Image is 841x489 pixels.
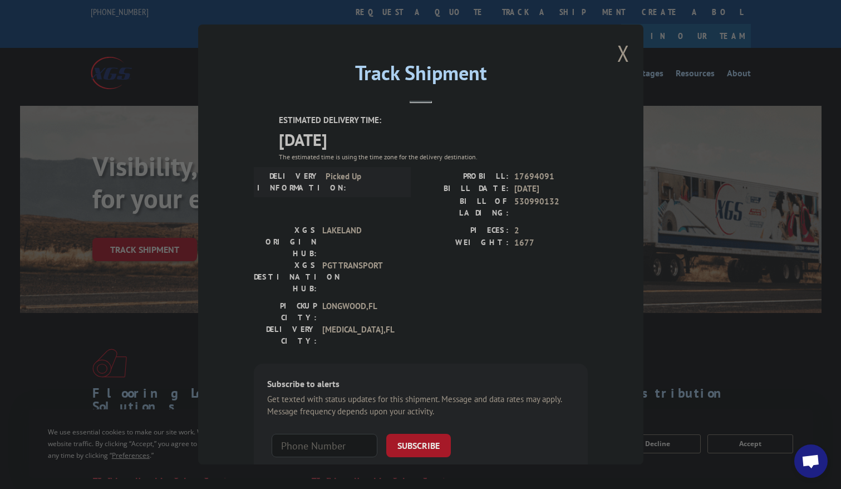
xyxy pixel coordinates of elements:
[279,151,588,162] div: The estimated time is using the time zone for the delivery destination.
[267,376,574,393] div: Subscribe to alerts
[421,195,509,218] label: BILL OF LADING:
[279,126,588,151] span: [DATE]
[617,38,629,68] button: Close modal
[254,224,317,259] label: XGS ORIGIN HUB:
[514,237,588,250] span: 1677
[322,300,397,323] span: LONGWOOD , FL
[421,170,509,183] label: PROBILL:
[254,323,317,346] label: DELIVERY CITY:
[514,224,588,237] span: 2
[421,224,509,237] label: PIECES:
[794,444,828,478] div: Open chat
[254,300,317,323] label: PICKUP CITY:
[267,393,574,418] div: Get texted with status updates for this shipment. Message and data rates may apply. Message frequ...
[322,323,397,346] span: [MEDICAL_DATA] , FL
[267,464,287,475] strong: Note:
[421,183,509,195] label: BILL DATE:
[386,433,451,457] button: SUBSCRIBE
[514,195,588,218] span: 530990132
[326,170,401,193] span: Picked Up
[257,170,320,193] label: DELIVERY INFORMATION:
[421,237,509,250] label: WEIGHT:
[514,170,588,183] span: 17694091
[322,224,397,259] span: LAKELAND
[254,259,317,294] label: XGS DESTINATION HUB:
[279,114,588,127] label: ESTIMATED DELIVERY TIME:
[514,183,588,195] span: [DATE]
[322,259,397,294] span: PGT TRANSPORT
[272,433,377,457] input: Phone Number
[254,65,588,86] h2: Track Shipment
